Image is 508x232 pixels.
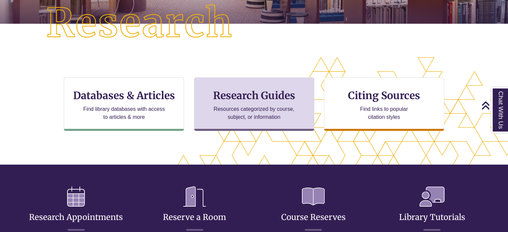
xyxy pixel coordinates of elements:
[399,196,465,222] a: Library Tutorials
[324,77,444,131] a: Citing Sources Find links to popular citation styles
[481,101,506,110] a: Back to Top
[69,89,178,102] h3: Databases & Articles
[343,89,425,102] h3: Citing Sources
[351,105,416,121] p: Find links to popular citation styles
[64,77,184,131] a: Databases & Articles Find library databases with access to articles & more
[194,77,314,131] a: Research Guides Resources categorized by course, subject, or information
[29,196,123,222] a: Research Appointments
[80,105,168,121] p: Find library databases with access to articles & more
[163,196,226,222] a: Reserve a Room
[210,105,298,121] p: Resources categorized by course, subject, or information
[200,89,309,102] h3: Research Guides
[281,196,346,222] a: Course Reserves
